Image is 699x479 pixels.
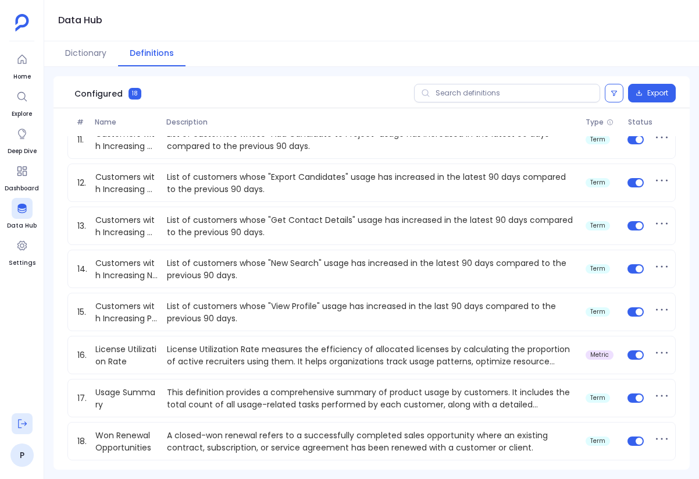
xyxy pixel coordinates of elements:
[590,179,605,186] span: term
[91,171,162,194] a: Customers with Increasing Candidate Exports
[73,263,91,275] span: 14.
[118,41,186,66] button: Definitions
[9,235,35,268] a: Settings
[8,123,37,156] a: Deep Dive
[5,161,39,193] a: Dashboard
[91,214,162,237] a: Customers with Increasing Contact Detail Retrievals
[91,343,162,367] a: License Utilization Rate
[73,134,91,146] span: 11.
[12,49,33,81] a: Home
[590,438,605,445] span: term
[58,12,102,29] h1: Data Hub
[590,265,605,272] span: term
[590,136,605,143] span: term
[73,349,91,361] span: 16.
[73,220,91,232] span: 13.
[72,118,90,127] span: #
[162,300,581,324] p: List of customers whose "View Profile" usage has increased in the last 90 days compared to the pr...
[590,222,605,229] span: term
[91,386,162,410] a: Usage Summary
[162,214,581,237] p: List of customers whose "Get Contact Details" usage has increased in the latest 90 days compared ...
[12,86,33,119] a: Explore
[7,198,37,230] a: Data Hub
[162,118,581,127] span: Description
[162,128,581,151] p: List of customers whose "Add Candidate to Project" usage has increased in the latest 90 days comp...
[414,84,600,102] input: Search definitions
[73,435,91,448] span: 18.
[15,14,29,31] img: petavue logo
[586,118,604,127] span: Type
[91,257,162,281] a: Customers with Increasing New Searches
[623,118,654,127] span: Status
[90,118,162,127] span: Name
[12,109,33,119] span: Explore
[5,184,39,193] span: Dashboard
[73,392,91,405] span: 17.
[91,300,162,324] a: Customers with Increasing Profile Views
[9,258,35,268] span: Settings
[162,386,581,410] p: This definition provides a comprehensive summary of product usage by customers. It includes the t...
[8,147,37,156] span: Deep Dive
[162,430,581,453] p: A closed-won renewal refers to a successfully completed sales opportunity where an existing contr...
[162,171,581,194] p: List of customers whose "Export Candidates" usage has increased in the latest 90 days compared to...
[10,443,34,467] a: P
[91,430,162,453] a: Won Renewal Opportunities
[647,88,668,98] span: Export
[590,395,605,402] span: term
[129,88,141,100] span: 18
[74,88,123,100] span: Configured
[12,72,33,81] span: Home
[590,352,609,359] span: metric
[91,128,162,151] a: Customers with Increasing Candidate Additions
[628,84,676,102] button: Export
[162,257,581,281] p: List of customers whose "New Search" usage has increased in the latest 90 days compared to the pr...
[73,177,91,189] span: 12.
[73,306,91,318] span: 15.
[162,343,581,367] p: License Utilization Rate measures the efficiency of allocated licenses by calculating the proport...
[54,41,118,66] button: Dictionary
[590,308,605,315] span: term
[7,221,37,230] span: Data Hub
